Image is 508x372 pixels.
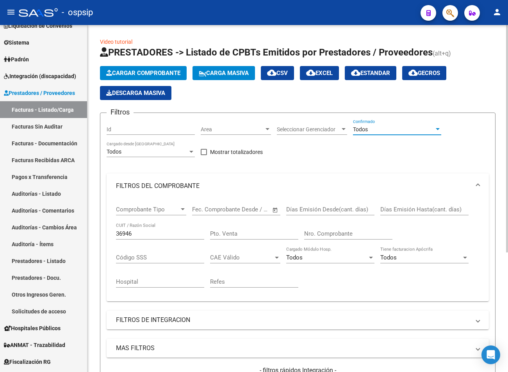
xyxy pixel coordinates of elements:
span: CAE Válido [210,254,273,261]
span: - ospsip [62,4,93,21]
mat-panel-title: FILTROS DE INTEGRACION [116,316,470,324]
span: Padrón [4,55,29,64]
span: Todos [286,254,303,261]
button: Open calendar [271,206,280,215]
mat-expansion-panel-header: MAS FILTROS [107,339,489,358]
span: Carga Masiva [199,70,249,77]
span: Prestadores / Proveedores [4,89,75,97]
span: Area [201,126,264,133]
a: Video tutorial [100,39,132,45]
span: Comprobante Tipo [116,206,179,213]
mat-icon: menu [6,7,16,17]
span: Todos [107,148,121,155]
mat-panel-title: MAS FILTROS [116,344,470,352]
button: EXCEL [300,66,339,80]
span: Descarga Masiva [106,89,165,97]
span: Todos [380,254,397,261]
span: Estandar [351,70,390,77]
span: Mostrar totalizadores [210,147,263,157]
span: EXCEL [306,70,333,77]
span: Sistema [4,38,29,47]
span: Liquidación de Convenios [4,21,72,30]
span: (alt+q) [433,50,451,57]
mat-icon: cloud_download [306,68,315,77]
span: Fiscalización RG [4,358,51,366]
input: Fecha inicio [192,206,224,213]
button: Descarga Masiva [100,86,171,100]
mat-icon: cloud_download [408,68,418,77]
div: Open Intercom Messenger [481,345,500,364]
span: CSV [267,70,288,77]
button: Cargar Comprobante [100,66,187,80]
button: Gecros [402,66,446,80]
span: Gecros [408,70,440,77]
app-download-masive: Descarga masiva de comprobantes (adjuntos) [100,86,171,100]
mat-icon: person [492,7,502,17]
mat-expansion-panel-header: FILTROS DE INTEGRACION [107,311,489,329]
span: Integración (discapacidad) [4,72,76,80]
span: ANMAT - Trazabilidad [4,341,65,349]
span: Cargar Comprobante [106,70,180,77]
input: Fecha fin [231,206,269,213]
h3: Filtros [107,107,134,118]
span: PRESTADORES -> Listado de CPBTs Emitidos por Prestadores / Proveedores [100,47,433,58]
button: CSV [261,66,294,80]
span: Hospitales Públicos [4,324,61,333]
button: Carga Masiva [193,66,255,80]
mat-expansion-panel-header: FILTROS DEL COMPROBANTE [107,173,489,199]
button: Estandar [345,66,396,80]
span: Todos [353,126,368,132]
mat-icon: cloud_download [267,68,276,77]
div: FILTROS DEL COMPROBANTE [107,199,489,301]
span: Seleccionar Gerenciador [277,126,340,133]
mat-icon: cloud_download [351,68,360,77]
mat-panel-title: FILTROS DEL COMPROBANTE [116,182,470,190]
